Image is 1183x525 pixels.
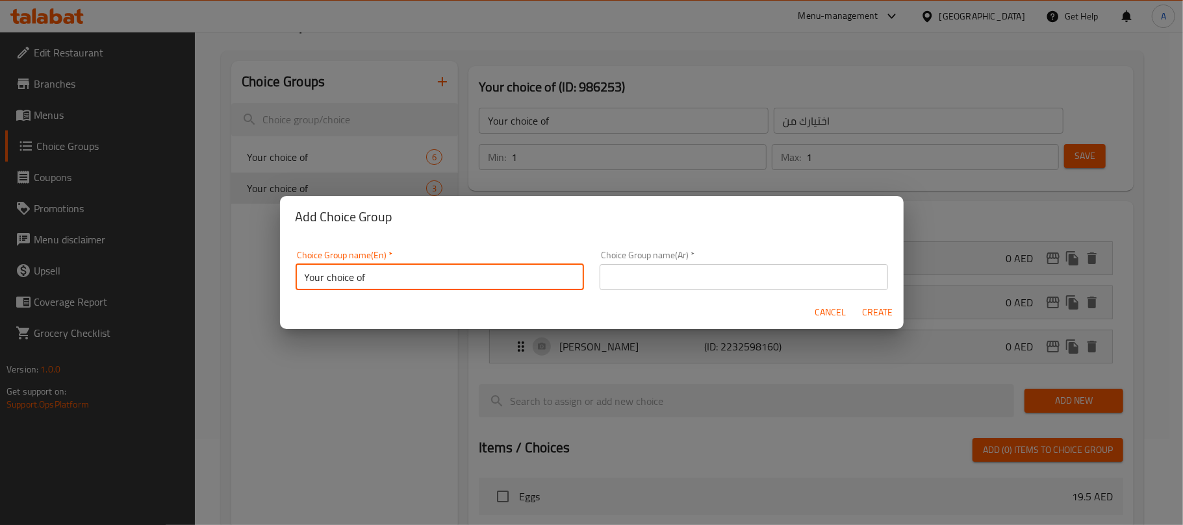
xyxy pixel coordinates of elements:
button: Cancel [810,300,852,324]
button: Create [857,300,898,324]
span: Create [862,304,893,321]
input: Please enter Choice Group name(ar) [600,264,888,290]
span: Cancel [815,304,846,321]
h2: Add Choice Group [296,206,888,227]
input: Please enter Choice Group name(en) [296,264,584,290]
